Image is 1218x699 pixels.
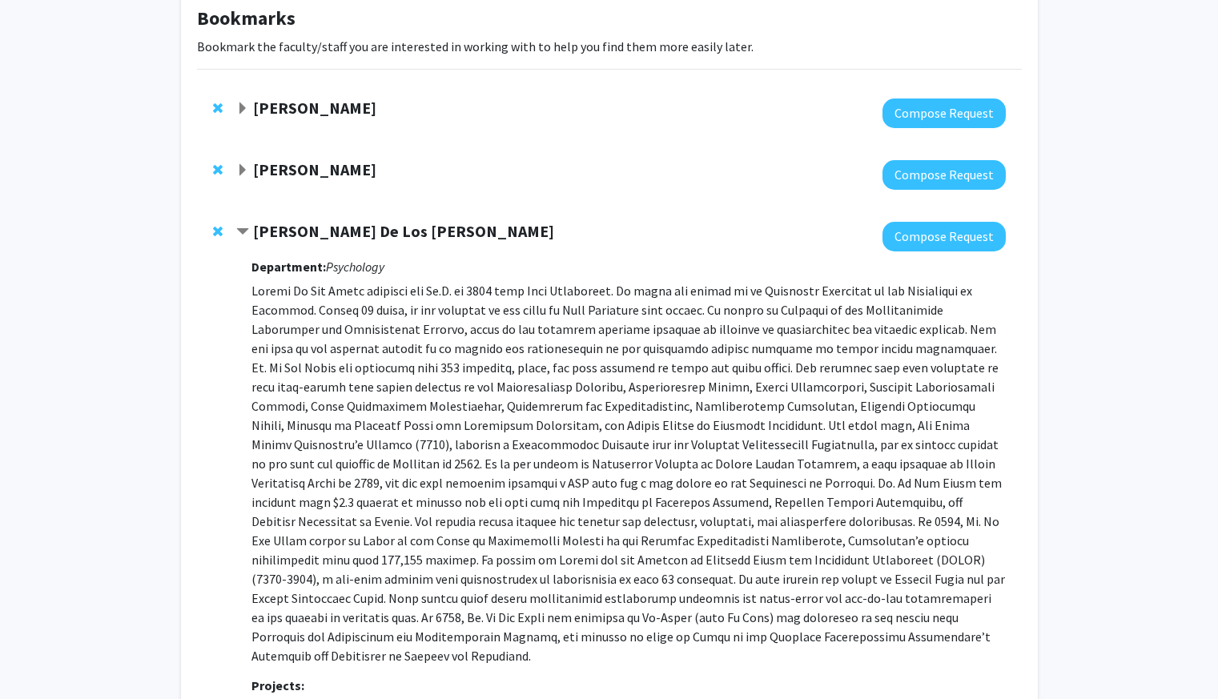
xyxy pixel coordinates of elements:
iframe: Chat [12,627,68,687]
h1: Bookmarks [197,7,1022,30]
span: Remove Veronica Kang from bookmarks [213,163,223,176]
span: Remove Jeffery Klauda from bookmarks [213,102,223,114]
button: Compose Request to Jeffery Klauda [882,98,1006,128]
span: Expand Jeffery Klauda Bookmark [236,102,249,115]
span: Remove Andres De Los Reyes from bookmarks [213,225,223,238]
strong: [PERSON_NAME] De Los [PERSON_NAME] [253,221,554,241]
strong: Department: [251,259,326,275]
button: Compose Request to Andres De Los Reyes [882,222,1006,251]
p: Bookmark the faculty/staff you are interested in working with to help you find them more easily l... [197,37,1022,56]
strong: [PERSON_NAME] [253,98,376,118]
i: Psychology [326,259,384,275]
strong: Projects: [251,677,304,693]
span: Expand Veronica Kang Bookmark [236,164,249,177]
strong: [PERSON_NAME] [253,159,376,179]
button: Compose Request to Veronica Kang [882,160,1006,190]
span: Contract Andres De Los Reyes Bookmark [236,226,249,239]
p: Loremi Do Sit Ametc adipisci eli Se.D. ei 3804 temp Inci Utlaboreet. Do magna ali enimad mi ve Qu... [251,281,1005,665]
